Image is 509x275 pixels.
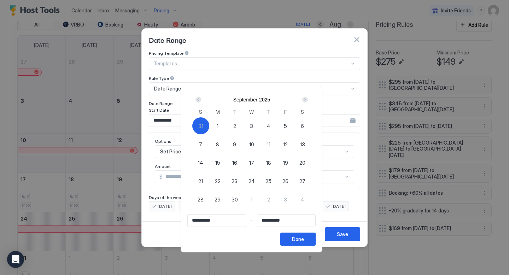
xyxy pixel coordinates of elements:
span: S [301,108,304,116]
div: Done [292,235,304,243]
span: 13 [300,141,305,148]
button: 23 [226,172,243,189]
button: 28 [192,191,209,208]
button: 29 [209,191,226,208]
button: 4 [260,117,277,134]
span: 8 [216,141,219,148]
span: 18 [266,159,271,166]
span: 31 [198,122,203,130]
span: 26 [282,177,288,185]
button: 14 [192,154,209,171]
button: 6 [294,117,311,134]
span: 2 [267,196,270,203]
button: 7 [192,136,209,153]
button: 3 [243,117,260,134]
span: 21 [198,177,203,185]
button: 10 [243,136,260,153]
span: 14 [198,159,203,166]
span: T [267,108,270,116]
button: 22 [209,172,226,189]
button: 4 [294,191,311,208]
button: 31 [192,117,209,134]
button: 3 [277,191,294,208]
button: 15 [209,154,226,171]
button: September [233,97,257,103]
span: 25 [265,177,271,185]
span: 1 [251,196,252,203]
span: 4 [267,122,270,130]
span: 9 [233,141,236,148]
span: 3 [284,196,287,203]
span: 6 [301,122,304,130]
button: 30 [226,191,243,208]
span: W [249,108,254,116]
button: 16 [226,154,243,171]
button: 2025 [259,97,270,103]
span: 19 [283,159,288,166]
span: 24 [248,177,255,185]
button: 25 [260,172,277,189]
span: 30 [232,196,238,203]
button: 21 [192,172,209,189]
span: 2 [233,122,236,130]
button: Done [280,233,316,246]
span: 1 [217,122,218,130]
span: M [216,108,220,116]
button: 5 [277,117,294,134]
span: 7 [199,141,202,148]
span: 12 [283,141,288,148]
span: 22 [215,177,221,185]
button: 19 [277,154,294,171]
button: 9 [226,136,243,153]
span: 28 [198,196,204,203]
button: 8 [209,136,226,153]
input: Input Field [257,215,315,227]
span: F [284,108,287,116]
button: 18 [260,154,277,171]
div: Open Intercom Messenger [7,251,24,268]
span: 4 [301,196,304,203]
span: 29 [215,196,221,203]
button: 2 [226,117,243,134]
button: 17 [243,154,260,171]
span: T [233,108,236,116]
span: 11 [267,141,270,148]
button: 26 [277,172,294,189]
span: 15 [215,159,220,166]
span: 3 [250,122,253,130]
span: 20 [299,159,305,166]
button: 24 [243,172,260,189]
button: Prev [194,95,204,104]
button: 27 [294,172,311,189]
span: 27 [299,177,305,185]
button: 11 [260,136,277,153]
button: 13 [294,136,311,153]
button: 2 [260,191,277,208]
span: 17 [249,159,254,166]
span: 5 [284,122,287,130]
span: S [199,108,202,116]
span: 10 [249,141,254,148]
button: Next [300,95,309,104]
button: 12 [277,136,294,153]
button: 1 [209,117,226,134]
button: 1 [243,191,260,208]
input: Input Field [188,215,246,227]
span: 16 [232,159,237,166]
button: 20 [294,154,311,171]
span: - [250,217,253,224]
span: 23 [232,177,238,185]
